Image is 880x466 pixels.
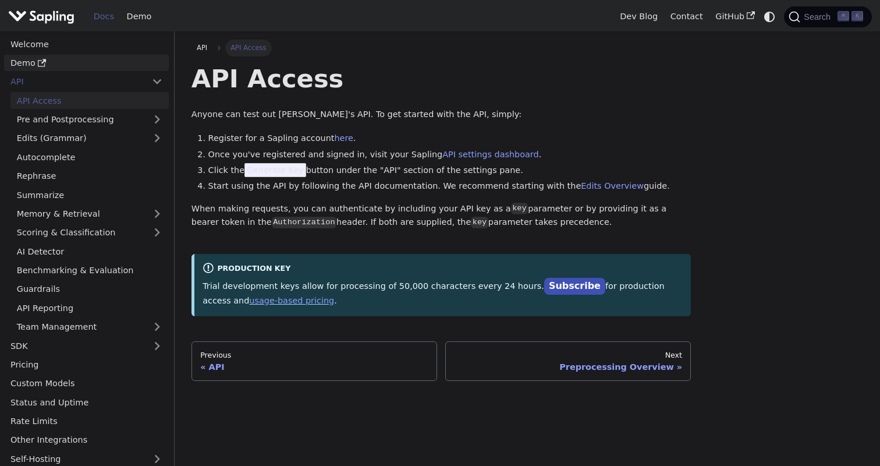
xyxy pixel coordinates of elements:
[191,40,213,56] a: API
[10,319,169,336] a: Team Management
[203,278,683,308] p: Trial development keys allow for processing of 50,000 characters every 24 hours. for production a...
[200,351,428,360] div: Previous
[334,133,353,143] a: here
[10,281,169,298] a: Guardrails
[10,224,169,241] a: Scoring & Classification
[208,132,691,146] li: Register for a Sapling account .
[10,206,169,223] a: Memory & Retrieval
[455,351,682,360] div: Next
[208,148,691,162] li: Once you've registered and signed in, visit your Sapling .
[761,8,778,25] button: Switch between dark and light mode (currently system mode)
[10,130,169,147] a: Edits (Grammar)
[800,12,838,22] span: Search
[87,8,120,26] a: Docs
[511,203,528,214] code: key
[4,55,169,72] a: Demo
[709,8,761,26] a: GitHub
[4,356,169,373] a: Pricing
[784,6,871,27] button: Search (Command+K)
[4,73,146,90] a: API
[4,394,169,411] a: Status and Uptime
[146,337,169,354] button: Expand sidebar category 'SDK'
[191,341,691,381] nav: Docs pages
[191,108,691,122] p: Anyone can test out [PERSON_NAME]'s API. To get started with the API, simply:
[581,181,644,190] a: Edits Overview
[10,262,169,279] a: Benchmarking & Evaluation
[208,164,691,178] li: Click the button under the "API" section of the settings pane.
[197,44,207,52] span: API
[838,11,849,22] kbd: ⌘
[191,341,437,381] a: PreviousAPI
[8,8,74,25] img: Sapling.ai
[10,111,169,128] a: Pre and Postprocessing
[4,36,169,52] a: Welcome
[4,337,146,354] a: SDK
[664,8,709,26] a: Contact
[10,92,169,109] a: API Access
[10,243,169,260] a: AI Detector
[455,362,682,372] div: Preprocessing Overview
[120,8,158,26] a: Demo
[442,150,538,159] a: API settings dashboard
[191,40,691,56] nav: Breadcrumbs
[200,362,428,372] div: API
[4,432,169,449] a: Other Integrations
[191,202,691,230] p: When making requests, you can authenticate by including your API key as a parameter or by providi...
[244,163,306,177] span: Generate Key
[225,40,272,56] span: API Access
[146,73,169,90] button: Collapse sidebar category 'API'
[445,341,691,381] a: NextPreprocessing Overview
[851,11,863,22] kbd: K
[272,217,336,228] code: Authorization
[191,63,691,94] h1: API Access
[10,186,169,203] a: Summarize
[10,168,169,185] a: Rephrase
[208,179,691,193] li: Start using the API by following the API documentation. We recommend starting with the guide.
[471,217,488,228] code: key
[544,278,605,295] a: Subscribe
[4,413,169,430] a: Rate Limits
[4,375,169,392] a: Custom Models
[249,296,334,305] a: usage-based pricing
[203,262,683,276] div: Production Key
[613,8,663,26] a: Dev Blog
[10,149,169,165] a: Autocomplete
[8,8,79,25] a: Sapling.ai
[10,299,169,316] a: API Reporting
